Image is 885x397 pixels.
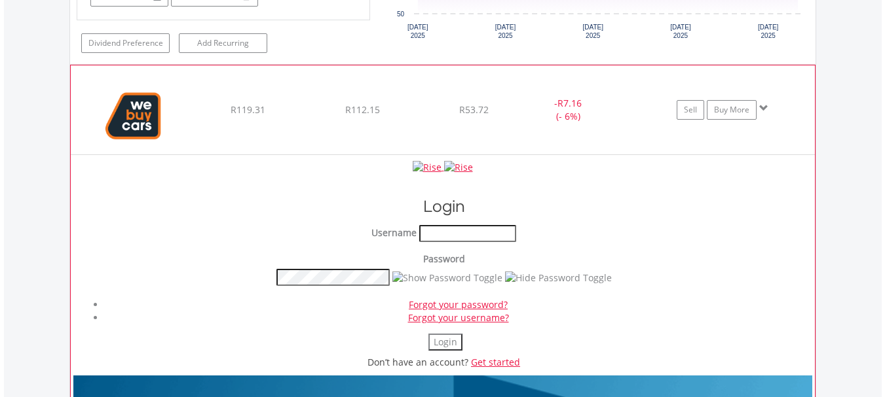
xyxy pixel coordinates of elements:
a: Buy More [707,100,757,120]
text: [DATE] 2025 [495,24,516,39]
h1: Login [76,195,812,218]
span: R119.31 [231,103,265,116]
text: [DATE] 2025 [582,24,603,39]
button: Login [428,334,462,351]
span: R7.16 [557,97,582,109]
a: Get started [471,356,520,368]
text: 50 [397,10,405,18]
label: Username [371,226,417,239]
div: - (- 6%) [519,97,617,123]
text: [DATE] 2025 [407,24,428,39]
span: Don’t have an account? [367,356,468,368]
a: Sell [677,100,704,120]
a: Forgot your password? [409,298,508,311]
label: Password [423,252,465,266]
text: [DATE] 2025 [670,24,691,39]
img: Rise [444,161,473,174]
img: Show Password Toggle [392,271,502,285]
a: Forgot your username? [408,311,509,324]
a: Dividend Preference [81,33,170,53]
text: [DATE] 2025 [758,24,779,39]
span: R53.72 [459,103,489,116]
img: Hide Password Toggle [505,271,612,285]
span: R112.15 [345,103,380,116]
img: Rise [413,161,442,174]
img: EQU.ZA.WBC.png [77,82,190,151]
a: Add Recurring [179,33,267,53]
